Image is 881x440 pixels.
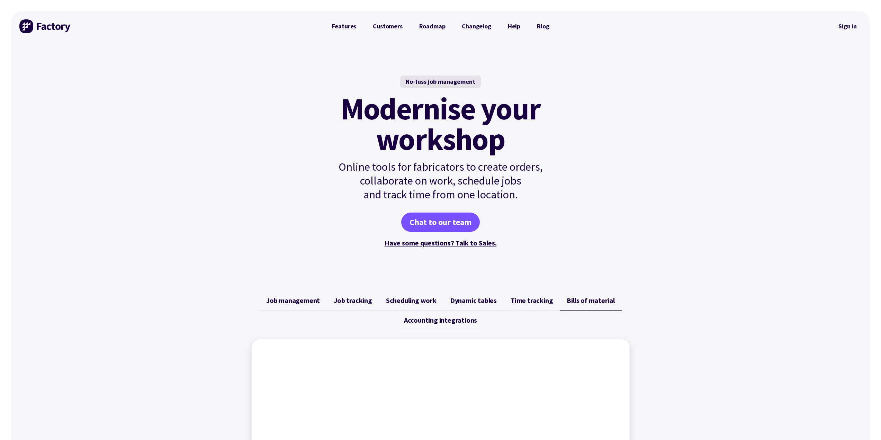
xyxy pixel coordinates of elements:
p: Online tools for fabricators to create orders, collaborate on work, schedule jobs and track time ... [324,160,558,201]
span: Job management [266,296,320,305]
iframe: Chat Widget [766,365,881,440]
nav: Primary Navigation [324,19,558,33]
div: No-fuss job management [400,75,481,88]
span: Bills of material [567,296,615,305]
a: Customers [365,19,411,33]
span: Scheduling work [386,296,437,305]
mark: Modernise your workshop [341,93,540,154]
nav: Secondary Navigation [834,18,862,34]
a: Blog [529,19,557,33]
span: Time tracking [511,296,553,305]
span: Accounting integrations [404,316,477,324]
a: Changelog [453,19,499,33]
span: Job tracking [334,296,372,305]
a: Features [324,19,365,33]
a: Sign in [834,18,862,34]
span: Dynamic tables [450,296,497,305]
a: Chat to our team [401,213,480,232]
a: Roadmap [411,19,454,33]
a: Help [500,19,529,33]
a: Have some questions? Talk to Sales. [385,239,497,247]
img: Factory [19,19,71,33]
